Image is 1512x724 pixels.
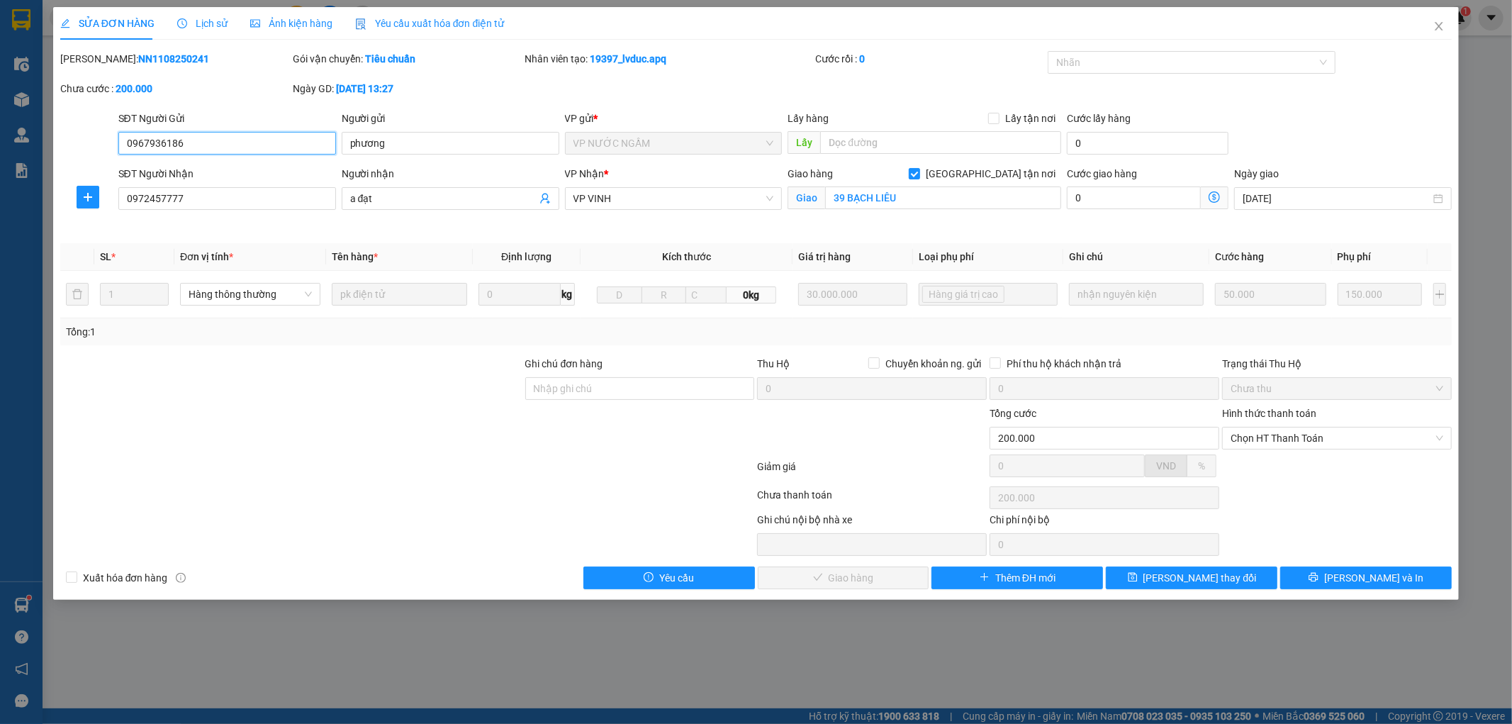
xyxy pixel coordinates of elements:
span: Hàng thông thường [189,284,312,305]
span: Đơn vị tính [180,251,233,262]
span: Phí thu hộ khách nhận trả [1001,356,1127,372]
input: Ghi Chú [1069,283,1204,306]
span: plus [980,572,990,584]
span: Yêu cầu xuất hóa đơn điện tử [355,18,505,29]
span: VP Nhận [565,168,605,179]
input: 0 [798,283,907,306]
span: [GEOGRAPHIC_DATA] tận nơi [920,166,1061,182]
span: Xuất hóa đơn hàng [77,570,174,586]
b: [DATE] 13:27 [336,83,393,94]
div: Chi phí nội bộ [990,512,1219,533]
span: Yêu cầu [659,570,694,586]
span: picture [250,18,260,28]
label: Ghi chú đơn hàng [525,358,603,369]
span: Lấy [788,131,820,154]
span: dollar-circle [1209,191,1220,203]
button: printer[PERSON_NAME] và In [1280,567,1452,589]
div: Giảm giá [756,459,989,484]
span: 0kg [727,286,776,303]
span: close [1433,21,1445,32]
button: delete [66,283,89,306]
span: Định lượng [501,251,551,262]
b: 19397_lvduc.apq [590,53,667,65]
div: Cước rồi : [815,51,1045,67]
input: D [597,286,642,303]
span: plus [77,191,99,203]
input: R [642,286,687,303]
label: Cước giao hàng [1067,168,1137,179]
button: checkGiao hàng [758,567,929,589]
div: [PERSON_NAME]: [60,51,290,67]
span: Ảnh kiện hàng [250,18,332,29]
span: Giao [788,186,825,209]
div: Trạng thái Thu Hộ [1222,356,1452,372]
span: VP NƯỚC NGẦM [573,133,774,154]
button: plus [77,186,99,208]
span: printer [1309,572,1318,584]
span: Tên hàng [332,251,378,262]
span: Cước hàng [1215,251,1264,262]
div: VP gửi [565,111,783,126]
input: Ngày giao [1243,191,1430,206]
input: 0 [1215,283,1326,306]
span: Hàng giá trị cao [929,286,998,302]
div: Chưa thanh toán [756,487,989,512]
div: Ngày GD: [293,81,522,96]
span: Chuyển khoản ng. gửi [880,356,987,372]
input: Cước giao hàng [1067,186,1201,209]
span: Thu Hộ [757,358,790,369]
label: Cước lấy hàng [1067,113,1131,124]
button: save[PERSON_NAME] thay đổi [1106,567,1277,589]
span: Lấy tận nơi [999,111,1061,126]
b: Tiêu chuẩn [365,53,415,65]
span: Chưa thu [1231,378,1443,399]
b: NN1108250241 [138,53,209,65]
div: Người gửi [342,111,559,126]
div: SĐT Người Nhận [118,166,336,182]
div: Chưa cước : [60,81,290,96]
span: Phụ phí [1338,251,1372,262]
span: % [1198,460,1205,472]
div: Gói vận chuyển: [293,51,522,67]
span: [PERSON_NAME] và In [1324,570,1423,586]
span: edit [60,18,70,28]
span: clock-circle [177,18,187,28]
button: plus [1433,283,1446,306]
div: SĐT Người Gửi [118,111,336,126]
span: Thêm ĐH mới [995,570,1055,586]
input: C [685,286,726,303]
div: Người nhận [342,166,559,182]
div: Nhân viên tạo: [525,51,813,67]
th: Ghi chú [1063,243,1209,271]
span: kg [561,283,575,306]
span: VND [1156,460,1176,472]
input: Ghi chú đơn hàng [525,377,755,400]
div: Ghi chú nội bộ nhà xe [757,512,987,533]
button: exclamation-circleYêu cầu [583,567,755,589]
span: Giá trị hàng [798,251,851,262]
input: Dọc đường [820,131,1061,154]
label: Hình thức thanh toán [1222,408,1316,419]
span: SL [100,251,111,262]
span: VP VINH [573,188,774,209]
span: info-circle [176,573,186,583]
span: Hàng giá trị cao [922,286,1004,303]
th: Loại phụ phí [913,243,1063,271]
input: Cước lấy hàng [1067,132,1228,155]
div: Tổng: 1 [66,324,583,340]
button: plusThêm ĐH mới [931,567,1103,589]
span: user-add [539,193,551,204]
button: Close [1419,7,1459,47]
input: VD: Bàn, Ghế [332,283,467,306]
span: [PERSON_NAME] thay đổi [1143,570,1257,586]
b: 0 [859,53,865,65]
span: Giao hàng [788,168,833,179]
span: Tổng cước [990,408,1036,419]
span: Lịch sử [177,18,228,29]
span: Lấy hàng [788,113,829,124]
span: Chọn HT Thanh Toán [1231,428,1443,449]
span: save [1128,572,1138,584]
b: 200.000 [116,83,152,94]
span: Kích thước [662,251,711,262]
span: SỬA ĐƠN HÀNG [60,18,155,29]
